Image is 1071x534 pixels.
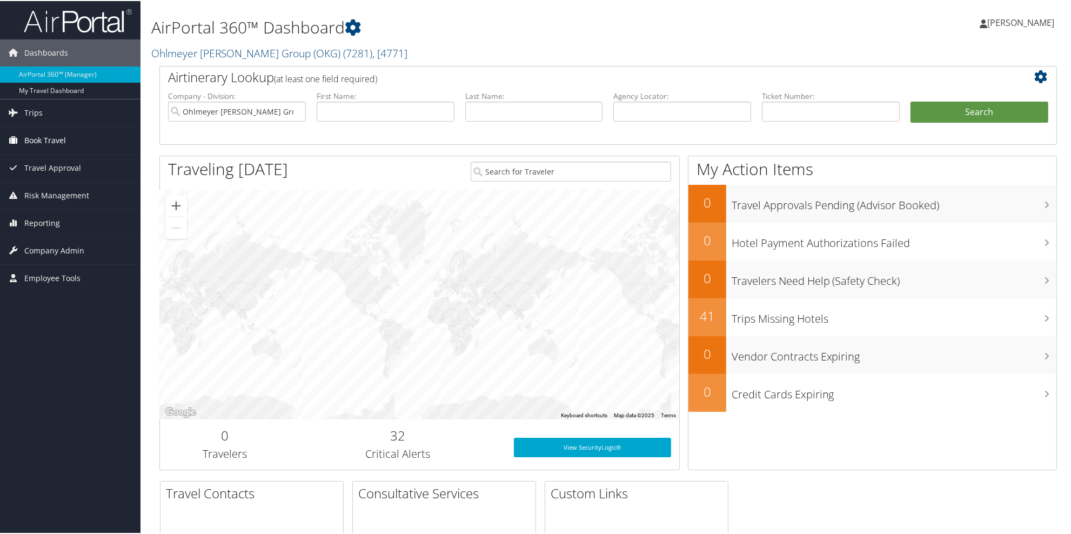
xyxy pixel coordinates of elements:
[688,157,1056,179] h1: My Action Items
[168,67,974,85] h2: Airtinerary Lookup
[24,181,89,208] span: Risk Management
[163,404,198,418] a: Open this area in Google Maps (opens a new window)
[762,90,900,101] label: Ticket Number:
[358,483,535,502] h2: Consultative Services
[732,343,1056,363] h3: Vendor Contracts Expiring
[614,411,654,417] span: Map data ©2025
[24,264,81,291] span: Employee Tools
[987,16,1054,28] span: [PERSON_NAME]
[732,305,1056,325] h3: Trips Missing Hotels
[688,184,1056,222] a: 0Travel Approvals Pending (Advisor Booked)
[688,306,726,324] h2: 41
[688,335,1056,373] a: 0Vendor Contracts Expiring
[24,98,43,125] span: Trips
[372,45,407,59] span: , [ 4771 ]
[24,236,84,263] span: Company Admin
[165,194,187,216] button: Zoom in
[163,404,198,418] img: Google
[561,411,607,418] button: Keyboard shortcuts
[613,90,751,101] label: Agency Locator:
[465,90,603,101] label: Last Name:
[688,373,1056,411] a: 0Credit Cards Expiring
[151,45,407,59] a: Ohlmeyer [PERSON_NAME] Group (OKG)
[661,411,676,417] a: Terms (opens in new tab)
[151,15,760,38] h1: AirPortal 360™ Dashboard
[274,72,377,84] span: (at least one field required)
[980,5,1065,38] a: [PERSON_NAME]
[24,7,132,32] img: airportal-logo.png
[688,259,1056,297] a: 0Travelers Need Help (Safety Check)
[732,267,1056,288] h3: Travelers Need Help (Safety Check)
[343,45,372,59] span: ( 7281 )
[732,229,1056,250] h3: Hotel Payment Authorizations Failed
[911,101,1048,122] button: Search
[24,153,81,181] span: Travel Approval
[688,344,726,362] h2: 0
[168,425,282,444] h2: 0
[551,483,728,502] h2: Custom Links
[732,191,1056,212] h3: Travel Approvals Pending (Advisor Booked)
[168,445,282,460] h3: Travelers
[168,157,288,179] h1: Traveling [DATE]
[688,382,726,400] h2: 0
[24,209,60,236] span: Reporting
[732,381,1056,401] h3: Credit Cards Expiring
[24,38,68,65] span: Dashboards
[688,297,1056,335] a: 41Trips Missing Hotels
[514,437,671,456] a: View SecurityLogic®
[688,192,726,211] h2: 0
[168,90,306,101] label: Company - Division:
[317,90,454,101] label: First Name:
[471,161,671,181] input: Search for Traveler
[166,483,343,502] h2: Travel Contacts
[298,425,498,444] h2: 32
[24,126,66,153] span: Book Travel
[688,230,726,249] h2: 0
[165,216,187,238] button: Zoom out
[688,222,1056,259] a: 0Hotel Payment Authorizations Failed
[298,445,498,460] h3: Critical Alerts
[688,268,726,286] h2: 0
